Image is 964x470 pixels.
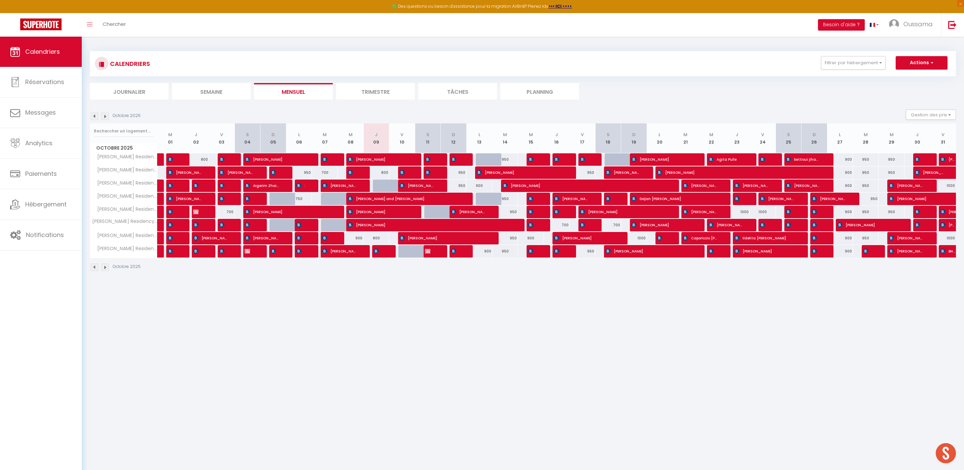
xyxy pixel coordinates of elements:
span: [PERSON_NAME] [322,179,357,192]
span: [PERSON_NAME] [193,205,202,218]
span: [PERSON_NAME] [168,192,202,205]
div: Ouvrir le chat [936,443,956,463]
abbr: M [890,131,894,138]
span: [PERSON_NAME] [786,219,794,231]
span: [PERSON_NAME] [193,219,202,231]
span: [PERSON_NAME] [271,166,279,179]
span: [PERSON_NAME] [812,192,846,205]
th: 04 [235,123,260,153]
abbr: M [503,131,507,138]
abbr: V [941,131,944,138]
div: 950 [492,232,518,244]
div: 950 [492,206,518,218]
span: Calendriers [25,47,60,56]
span: Sofiene AIT ALLA [296,232,305,244]
th: 18 [595,123,621,153]
a: [PERSON_NAME] [157,206,161,219]
span: Cadeauge Kadogo [219,245,228,258]
span: [PERSON_NAME] [915,153,923,166]
abbr: V [400,131,403,138]
span: [PERSON_NAME] [245,192,253,205]
span: Med amine BAADID [296,179,305,192]
span: [PERSON_NAME] [889,179,923,192]
abbr: S [426,131,429,138]
p: Octobre 2025 [113,113,141,119]
span: [PERSON_NAME] [812,232,820,244]
th: 03 [209,123,235,153]
span: [PERSON_NAME] [605,192,614,205]
span: [PERSON_NAME] Residency (G3) [91,153,158,161]
div: 950 [570,245,596,258]
div: 700 [595,219,621,231]
span: [PERSON_NAME] [812,205,820,218]
span: Doğan [PERSON_NAME] [631,192,718,205]
span: [PERSON_NAME] [348,153,408,166]
span: [PERSON_NAME] [554,153,563,166]
span: [PERSON_NAME] [734,192,743,205]
th: 01 [157,123,183,153]
span: [PERSON_NAME] [528,192,537,205]
img: Super Booking [20,18,62,30]
th: 12 [441,123,467,153]
span: YUTONG QI [219,179,228,192]
abbr: S [246,131,249,138]
div: 950 [879,153,904,166]
span: Agita Pulle [708,153,743,166]
span: Chercher [103,21,126,28]
span: Analytics [25,139,52,147]
span: [PERSON_NAME] [915,166,945,179]
span: [PERSON_NAME] [889,192,935,205]
div: 950 [570,166,596,179]
span: BHISS MHAMAD [940,245,956,258]
span: [PERSON_NAME] [580,219,588,231]
span: [PERSON_NAME] [554,232,614,244]
input: Rechercher un logement... [94,125,153,137]
span: [PERSON_NAME] [554,245,563,258]
div: 900 [827,232,853,244]
span: [PERSON_NAME] [168,219,176,231]
span: [PERSON_NAME] [168,232,176,244]
span: [PERSON_NAME] [528,153,537,166]
div: 950 [879,206,904,218]
div: 950 [492,153,518,166]
abbr: V [581,131,584,138]
li: Planning [500,83,579,100]
span: [PERSON_NAME] [631,153,692,166]
th: 19 [621,123,647,153]
li: Trimestre [336,83,415,100]
abbr: V [220,131,223,138]
span: [PERSON_NAME] [348,166,356,179]
th: 28 [853,123,879,153]
div: 950 [286,166,312,179]
a: ... Oussama [884,13,941,37]
span: [PERSON_NAME] [760,219,769,231]
th: 25 [776,123,801,153]
span: [PERSON_NAME] [889,232,923,244]
th: 23 [724,123,750,153]
div: 700 [209,206,235,218]
span: [PERSON_NAME] [425,166,434,179]
span: Oussama [903,20,933,28]
span: [PERSON_NAME] [245,205,331,218]
div: 900 [337,232,363,244]
abbr: L [658,131,660,138]
span: [PERSON_NAME] Lyydia [399,179,434,192]
span: [PERSON_NAME] [PERSON_NAME] [863,245,872,258]
div: 950 [441,166,467,179]
span: [PERSON_NAME] [889,245,923,258]
span: Notifications [26,231,64,239]
div: 1000 [930,180,956,192]
th: 27 [827,123,853,153]
div: 900 [827,206,853,218]
span: [PERSON_NAME] [219,192,228,205]
div: 1000 [930,232,956,244]
abbr: M [349,131,353,138]
th: 16 [544,123,570,153]
span: [PERSON_NAME] [915,205,923,218]
div: 950 [853,153,879,166]
span: Hébergement [25,200,67,208]
span: Caporiccio [PERSON_NAME] [683,232,717,244]
abbr: L [478,131,480,138]
span: [PERSON_NAME] [296,245,305,258]
th: 22 [698,123,724,153]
